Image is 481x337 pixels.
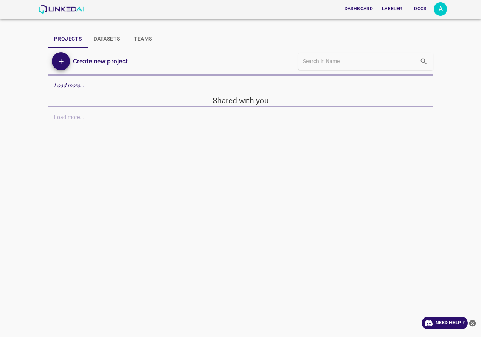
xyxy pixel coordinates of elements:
div: Load more... [48,79,433,92]
a: Docs [407,1,434,17]
div: A [434,2,447,16]
h5: Shared with you [48,95,433,106]
a: Create new project [70,56,128,66]
button: Projects [48,30,88,48]
a: Labeler [377,1,407,17]
button: Add [52,52,70,70]
input: Search in Name [303,56,413,67]
button: Labeler [379,3,405,15]
a: Need Help ? [422,317,468,329]
button: search [416,54,431,69]
a: Dashboard [340,1,377,17]
h6: Create new project [73,56,128,66]
img: LinkedAI [38,5,84,14]
button: Datasets [88,30,126,48]
button: Docs [408,3,432,15]
button: close-help [468,317,477,329]
button: Dashboard [342,3,376,15]
button: Teams [126,30,160,48]
em: Load more... [54,82,85,88]
button: Open settings [434,2,447,16]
